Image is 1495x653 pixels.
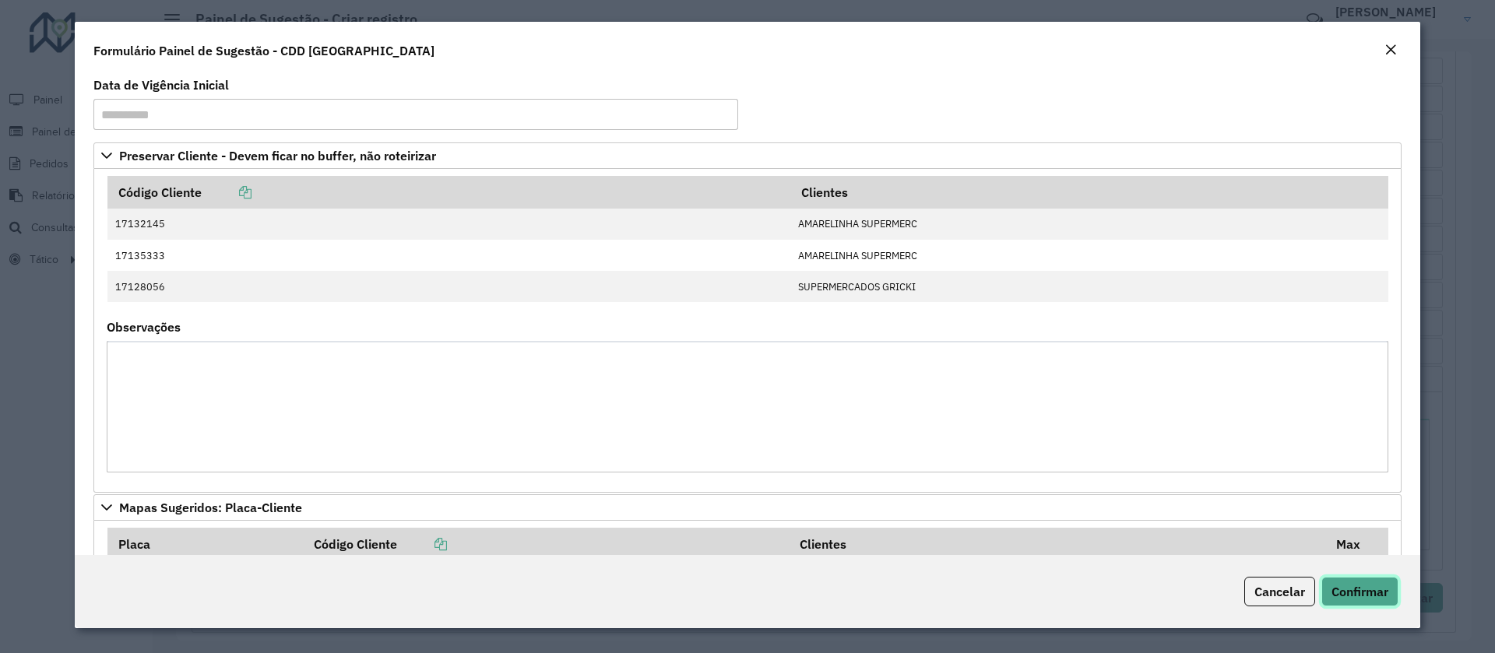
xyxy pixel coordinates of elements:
a: Copiar [202,184,252,200]
button: Cancelar [1244,577,1315,606]
td: SUPERMERCADOS GRICKI [790,271,1388,302]
td: AMARELINHA SUPERMERC [790,240,1388,271]
span: Cancelar [1254,584,1305,599]
th: Placa [107,528,304,560]
div: Preservar Cliente - Devem ficar no buffer, não roteirizar [93,169,1402,493]
a: Mapas Sugeridos: Placa-Cliente [93,494,1402,521]
h4: Formulário Painel de Sugestão - CDD [GEOGRAPHIC_DATA] [93,41,434,60]
th: Max [1326,528,1388,560]
th: Código Cliente [107,176,790,209]
em: Fechar [1384,44,1397,56]
button: Confirmar [1321,577,1398,606]
button: Close [1380,40,1402,61]
th: Clientes [790,176,1388,209]
th: Clientes [789,528,1325,560]
td: 17128056 [107,271,790,302]
label: Data de Vigência Inicial [93,75,229,94]
a: Copiar [397,536,447,552]
td: AMARELINHA SUPERMERC [790,209,1388,240]
span: Confirmar [1331,584,1388,599]
span: Mapas Sugeridos: Placa-Cliente [119,501,302,514]
th: Código Cliente [303,528,789,560]
span: Preservar Cliente - Devem ficar no buffer, não roteirizar [119,149,436,162]
td: 17135333 [107,240,790,271]
td: 17132145 [107,209,790,240]
label: Observações [107,318,181,336]
a: Preservar Cliente - Devem ficar no buffer, não roteirizar [93,142,1402,169]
